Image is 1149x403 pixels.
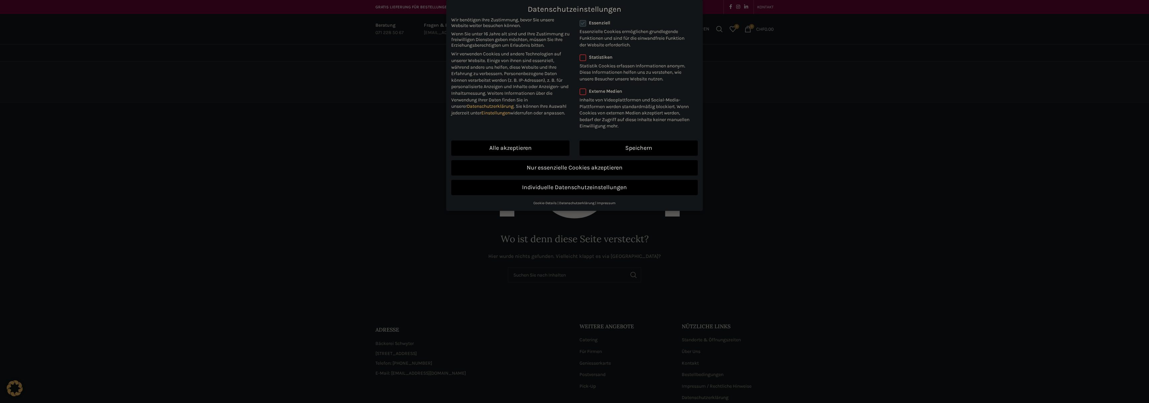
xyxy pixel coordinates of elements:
span: Personenbezogene Daten können verarbeitet werden (z. B. IP-Adressen), z. B. für personalisierte A... [451,71,568,96]
span: Wir benötigen Ihre Zustimmung, bevor Sie unsere Website weiter besuchen können. [451,17,569,28]
a: Einstellungen [481,110,510,116]
p: Inhalte von Videoplattformen und Social-Media-Plattformen werden standardmäßig blockiert. Wenn Co... [580,94,693,129]
a: Nur essenzielle Cookies akzeptieren [451,160,698,175]
a: Individuelle Datenschutzeinstellungen [451,180,698,195]
a: Impressum [597,201,616,205]
a: Speichern [580,140,698,156]
span: Wir verwenden Cookies und andere Technologien auf unserer Website. Einige von ihnen sind essenzie... [451,51,561,76]
p: Statistik Cookies erfassen Informationen anonym. Diese Informationen helfen uns zu verstehen, wie... [580,60,689,82]
label: Externe Medien [580,88,693,94]
a: Cookie-Details [533,201,557,205]
a: Alle akzeptieren [451,140,569,156]
a: Datenschutzerklärung [467,103,514,109]
label: Statistiken [580,54,689,60]
label: Essenziell [580,20,689,26]
a: Datenschutzerklärung [559,201,595,205]
span: Datenschutzeinstellungen [528,5,621,14]
p: Essenzielle Cookies ermöglichen grundlegende Funktionen und sind für die einwandfreie Funktion de... [580,26,689,48]
span: Sie können Ihre Auswahl jederzeit unter widerrufen oder anpassen. [451,103,566,116]
span: Wenn Sie unter 16 Jahre alt sind und Ihre Zustimmung zu freiwilligen Diensten geben möchten, müss... [451,31,569,48]
span: Weitere Informationen über die Verwendung Ihrer Daten finden Sie in unserer . [451,90,552,109]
